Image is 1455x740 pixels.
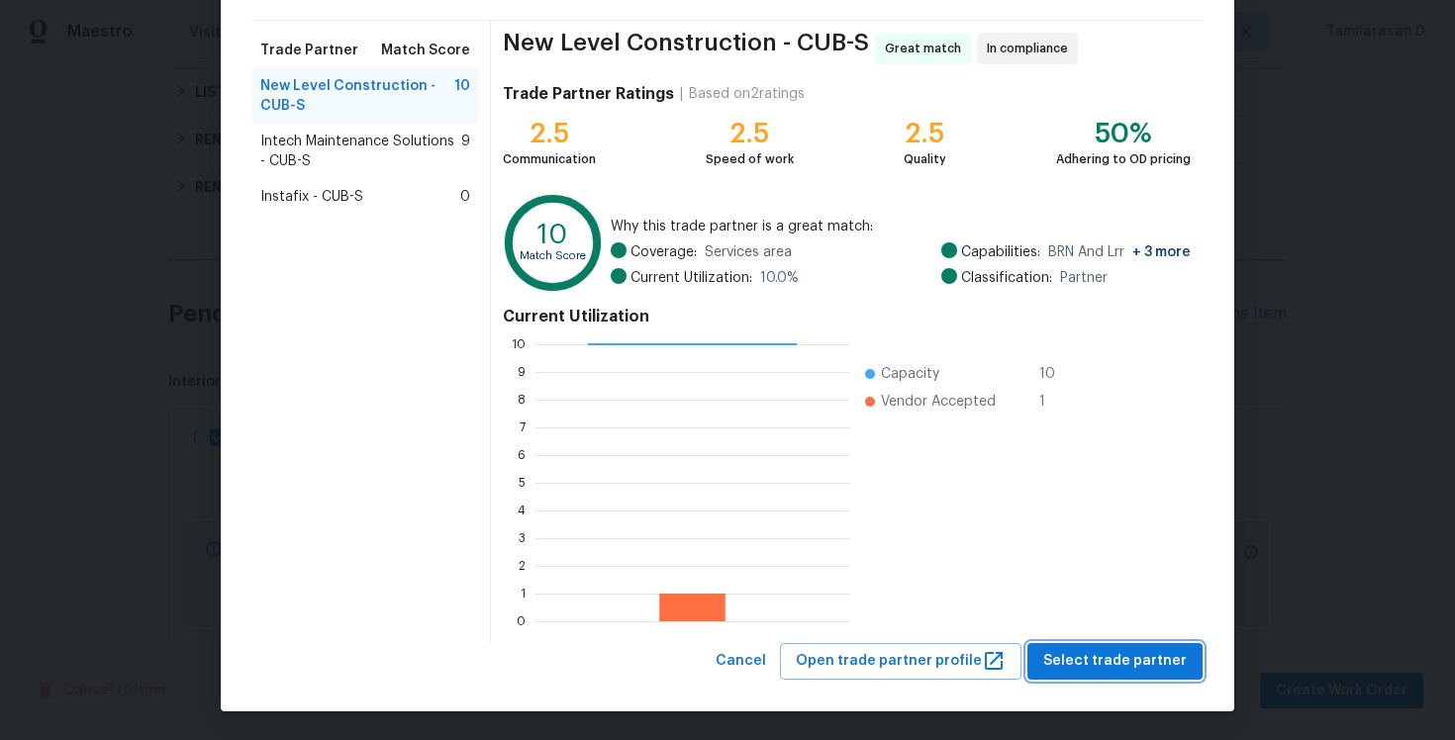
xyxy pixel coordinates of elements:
div: 2.5 [706,124,794,143]
div: Quality [904,149,946,169]
span: Trade Partner [260,41,358,60]
h4: Current Utilization [503,307,1191,326]
text: 8 [518,394,526,406]
span: New Level Construction - CUB-S [260,76,454,116]
span: Why this trade partner is a great match: [611,217,1191,236]
div: Based on 2 ratings [689,84,805,104]
span: Capacity [881,364,939,384]
text: 10 [512,338,526,350]
span: + 3 more [1132,245,1191,259]
span: Cancel [716,649,766,674]
text: 6 [518,449,526,461]
div: Speed of work [706,149,794,169]
span: 1 [1039,392,1071,412]
span: Classification: [961,268,1052,288]
text: 10 [537,221,568,248]
div: Communication [503,149,596,169]
span: Services area [705,242,792,262]
text: 2 [519,560,526,572]
div: 2.5 [904,124,946,143]
text: 9 [518,366,526,378]
div: | [674,84,689,104]
div: 2.5 [503,124,596,143]
span: 10 [1039,364,1071,384]
button: Cancel [708,643,774,680]
span: 10.0 % [760,268,799,288]
span: New Level Construction - CUB-S [503,33,869,64]
span: Current Utilization: [630,268,752,288]
button: Select trade partner [1027,643,1203,680]
span: Match Score [381,41,470,60]
text: Match Score [520,250,586,261]
span: Capabilities: [961,242,1040,262]
span: Intech Maintenance Solutions - CUB-S [260,132,461,171]
span: 9 [461,132,470,171]
h4: Trade Partner Ratings [503,84,674,104]
span: 0 [460,187,470,207]
span: 10 [454,76,470,116]
span: Vendor Accepted [881,392,996,412]
button: Open trade partner profile [780,643,1021,680]
text: 3 [519,532,526,544]
text: 5 [519,477,526,489]
text: 7 [520,421,526,433]
span: Open trade partner profile [796,649,1006,674]
span: Partner [1060,268,1108,288]
span: In compliance [987,39,1076,58]
span: BRN And Lrr [1048,242,1191,262]
text: 0 [517,615,526,627]
span: Great match [885,39,969,58]
div: 50% [1056,124,1191,143]
span: Instafix - CUB-S [260,187,363,207]
div: Adhering to OD pricing [1056,149,1191,169]
text: 1 [521,588,526,600]
text: 4 [518,505,526,516]
span: Coverage: [630,242,697,262]
span: Select trade partner [1043,649,1187,674]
